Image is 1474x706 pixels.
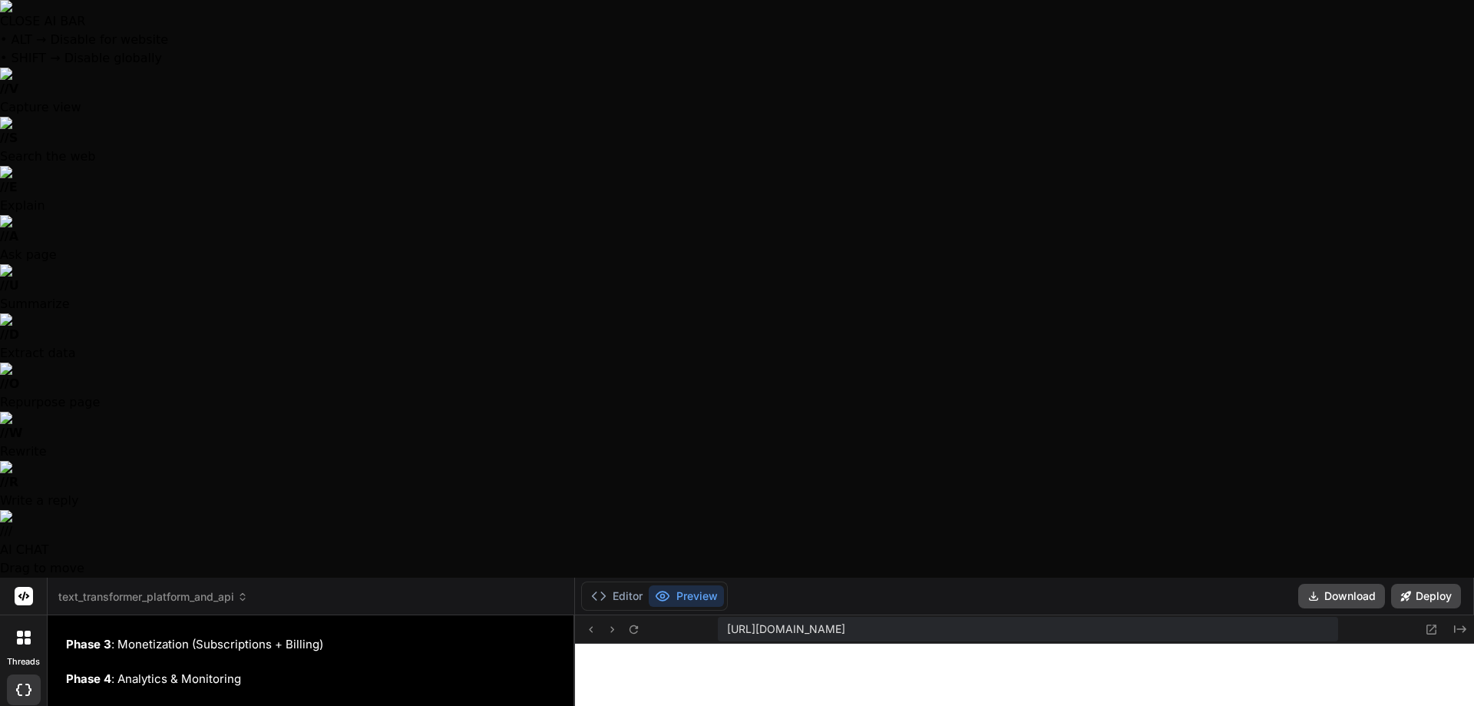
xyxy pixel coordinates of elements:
button: Deploy [1391,584,1461,608]
button: Preview [649,585,724,607]
strong: Phase 4 [66,671,111,686]
strong: Phase 3 [66,637,111,651]
button: Download [1298,584,1385,608]
span: [URL][DOMAIN_NAME] [727,621,845,637]
button: Editor [585,585,649,607]
span: text_transformer_platform_and_api [58,589,248,605]
label: threads [7,655,40,668]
